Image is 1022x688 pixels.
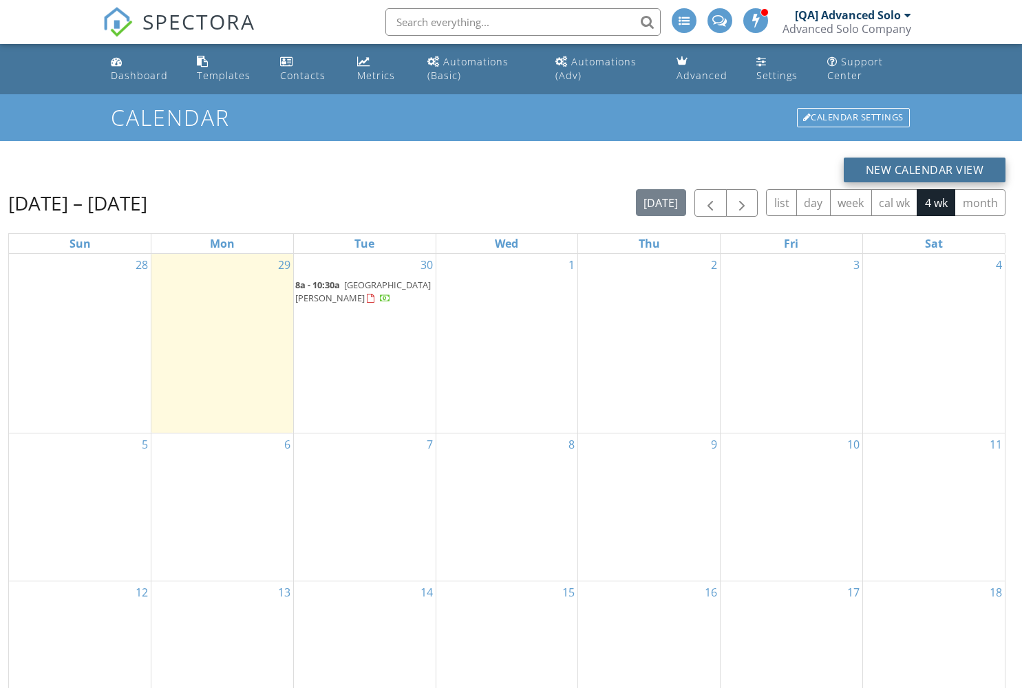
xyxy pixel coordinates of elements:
[555,55,637,82] div: Automations (Adv)
[726,189,758,217] button: Next
[783,22,911,36] div: Advanced Solo Company
[418,254,436,276] a: Go to September 30, 2025
[197,69,251,82] div: Templates
[796,189,831,216] button: day
[702,581,720,603] a: Go to October 16, 2025
[133,254,151,276] a: Go to September 28, 2025
[677,69,727,82] div: Advanced
[103,19,255,47] a: SPECTORA
[280,69,326,82] div: Contacts
[139,433,151,455] a: Go to October 5, 2025
[295,279,431,304] a: 8a - 10:30a [GEOGRAPHIC_DATA][PERSON_NAME]
[708,254,720,276] a: Go to October 2, 2025
[987,581,1005,603] a: Go to October 18, 2025
[103,7,133,37] img: The Best Home Inspection Software - Spectora
[721,254,863,433] td: Go to October 3, 2025
[636,234,663,253] a: Thursday
[636,189,686,216] button: [DATE]
[671,50,740,89] a: Advanced
[275,254,293,276] a: Go to September 29, 2025
[151,254,294,433] td: Go to September 29, 2025
[796,107,911,129] a: Calendar Settings
[418,581,436,603] a: Go to October 14, 2025
[142,7,255,36] span: SPECTORA
[492,234,521,253] a: Wednesday
[9,433,151,581] td: Go to October 5, 2025
[862,433,1005,581] td: Go to October 11, 2025
[295,277,434,307] a: 8a - 10:30a [GEOGRAPHIC_DATA][PERSON_NAME]
[827,55,883,82] div: Support Center
[871,189,918,216] button: cal wk
[295,279,340,291] span: 8a - 10:30a
[993,254,1005,276] a: Go to October 4, 2025
[560,581,577,603] a: Go to October 15, 2025
[797,108,910,127] div: Calendar Settings
[67,234,94,253] a: Sunday
[578,433,721,581] td: Go to October 9, 2025
[822,50,917,89] a: Support Center
[795,8,901,22] div: [QA] Advanced Solo
[566,254,577,276] a: Go to October 1, 2025
[550,50,660,89] a: Automations (Advanced)
[955,189,1005,216] button: month
[293,254,436,433] td: Go to September 30, 2025
[207,234,237,253] a: Monday
[851,254,862,276] a: Go to October 3, 2025
[694,189,727,217] button: Previous
[721,433,863,581] td: Go to October 10, 2025
[191,50,264,89] a: Templates
[133,581,151,603] a: Go to October 12, 2025
[766,189,797,216] button: list
[422,50,539,89] a: Automations (Basic)
[844,581,862,603] a: Go to October 17, 2025
[105,50,180,89] a: Dashboard
[781,234,801,253] a: Friday
[844,433,862,455] a: Go to October 10, 2025
[436,254,578,433] td: Go to October 1, 2025
[385,8,661,36] input: Search everything...
[708,433,720,455] a: Go to October 9, 2025
[844,158,1006,182] button: New Calendar View
[424,433,436,455] a: Go to October 7, 2025
[566,433,577,455] a: Go to October 8, 2025
[427,55,509,82] div: Automations (Basic)
[111,69,168,82] div: Dashboard
[922,234,946,253] a: Saturday
[751,50,811,89] a: Settings
[111,105,911,129] h1: Calendar
[357,69,395,82] div: Metrics
[987,433,1005,455] a: Go to October 11, 2025
[578,254,721,433] td: Go to October 2, 2025
[293,433,436,581] td: Go to October 7, 2025
[436,433,578,581] td: Go to October 8, 2025
[352,234,377,253] a: Tuesday
[8,189,147,217] h2: [DATE] – [DATE]
[352,50,411,89] a: Metrics
[281,433,293,455] a: Go to October 6, 2025
[275,581,293,603] a: Go to October 13, 2025
[862,254,1005,433] td: Go to October 4, 2025
[756,69,798,82] div: Settings
[275,50,341,89] a: Contacts
[917,189,955,216] button: 4 wk
[830,189,872,216] button: week
[151,433,294,581] td: Go to October 6, 2025
[9,254,151,433] td: Go to September 28, 2025
[295,279,431,304] span: [GEOGRAPHIC_DATA][PERSON_NAME]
